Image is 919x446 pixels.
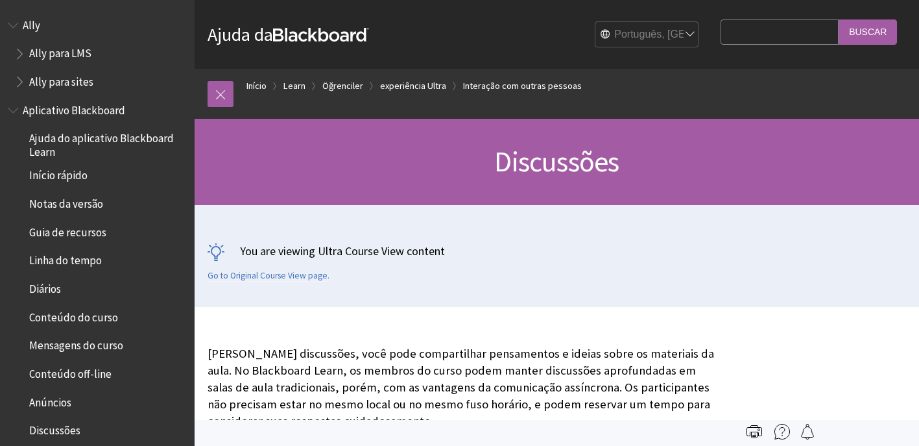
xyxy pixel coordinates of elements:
a: experiência Ultra [380,78,446,94]
a: Ajuda daBlackboard [208,23,369,46]
span: Ally [23,14,40,32]
a: Öğrenciler [322,78,363,94]
p: [PERSON_NAME] discussões, você pode compartilhar pensamentos e ideias sobre os materiais da aula.... [208,345,714,430]
strong: Blackboard [273,28,369,42]
span: Discussões [29,420,80,438]
span: Início rápido [29,165,88,182]
span: Ally para LMS [29,43,91,60]
a: Início [246,78,267,94]
p: You are viewing Ultra Course View content [208,243,906,259]
nav: Book outline for Anthology Ally Help [8,14,187,93]
span: Aplicativo Blackboard [23,99,125,117]
span: Conteúdo do curso [29,306,118,324]
a: Interação com outras pessoas [463,78,582,94]
span: Guia de recursos [29,221,106,239]
img: Print [746,424,762,440]
select: Site Language Selector [595,22,699,48]
img: More help [774,424,790,440]
a: Go to Original Course View page. [208,270,329,282]
a: Learn [283,78,305,94]
span: Diários [29,278,61,295]
span: Ally para sites [29,71,93,88]
span: Notas da versão [29,193,103,210]
span: Linha do tempo [29,250,102,267]
span: Ajuda do aplicativo Blackboard Learn [29,128,185,158]
span: Conteúdo off-line [29,363,112,380]
input: Buscar [839,19,897,45]
img: Follow this page [800,424,815,440]
span: Anúncios [29,391,71,409]
span: Discussões [494,143,619,179]
span: Mensagens do curso [29,335,123,353]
